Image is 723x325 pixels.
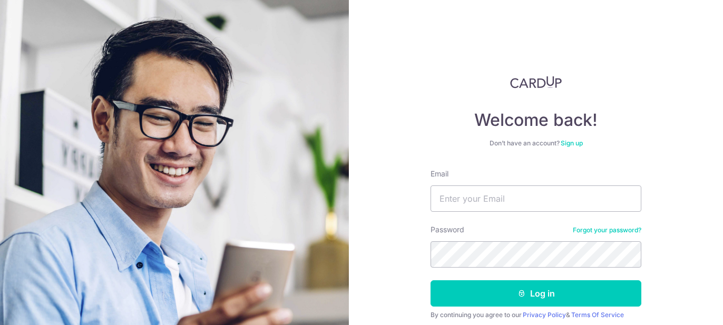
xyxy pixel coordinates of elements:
[431,110,641,131] h4: Welcome back!
[431,280,641,307] button: Log in
[510,76,562,88] img: CardUp Logo
[431,224,464,235] label: Password
[431,139,641,147] div: Don’t have an account?
[431,185,641,212] input: Enter your Email
[573,226,641,234] a: Forgot your password?
[523,311,566,319] a: Privacy Policy
[431,169,448,179] label: Email
[571,311,624,319] a: Terms Of Service
[561,139,583,147] a: Sign up
[431,311,641,319] div: By continuing you agree to our &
